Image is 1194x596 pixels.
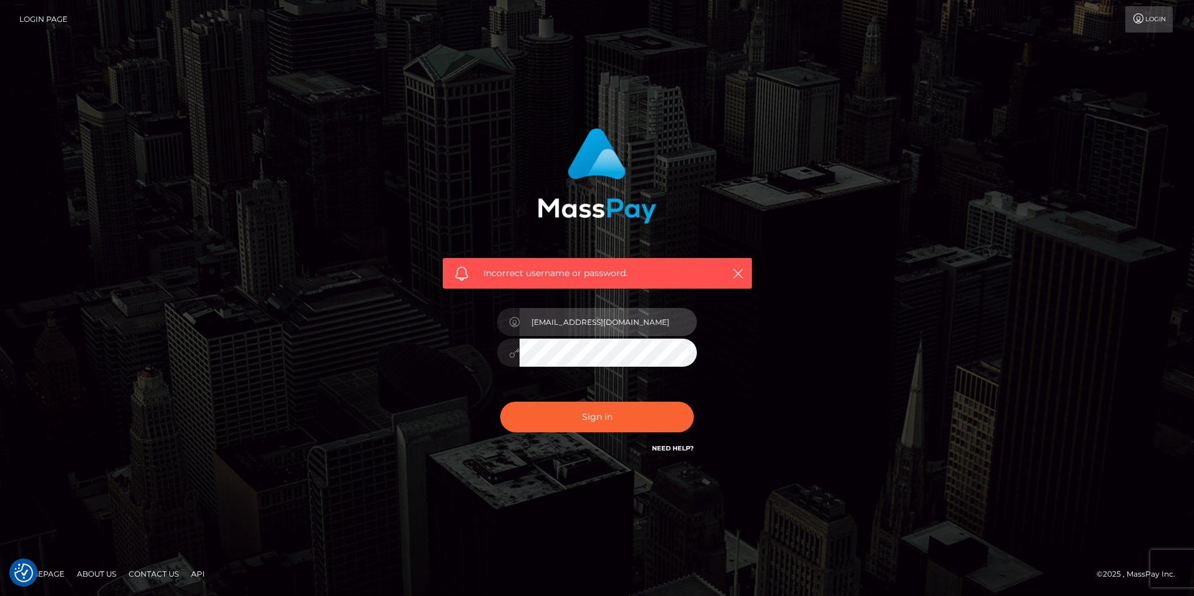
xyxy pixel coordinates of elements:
[14,564,33,582] img: Revisit consent button
[14,564,33,582] button: Consent Preferences
[1097,567,1185,581] div: © 2025 , MassPay Inc.
[186,564,210,584] a: API
[520,308,697,336] input: Username...
[652,444,694,452] a: Need Help?
[72,564,121,584] a: About Us
[1125,6,1173,32] a: Login
[124,564,184,584] a: Contact Us
[500,402,694,432] button: Sign in
[19,6,67,32] a: Login Page
[538,128,656,224] img: MassPay Login
[14,564,69,584] a: Homepage
[483,267,711,280] span: Incorrect username or password.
